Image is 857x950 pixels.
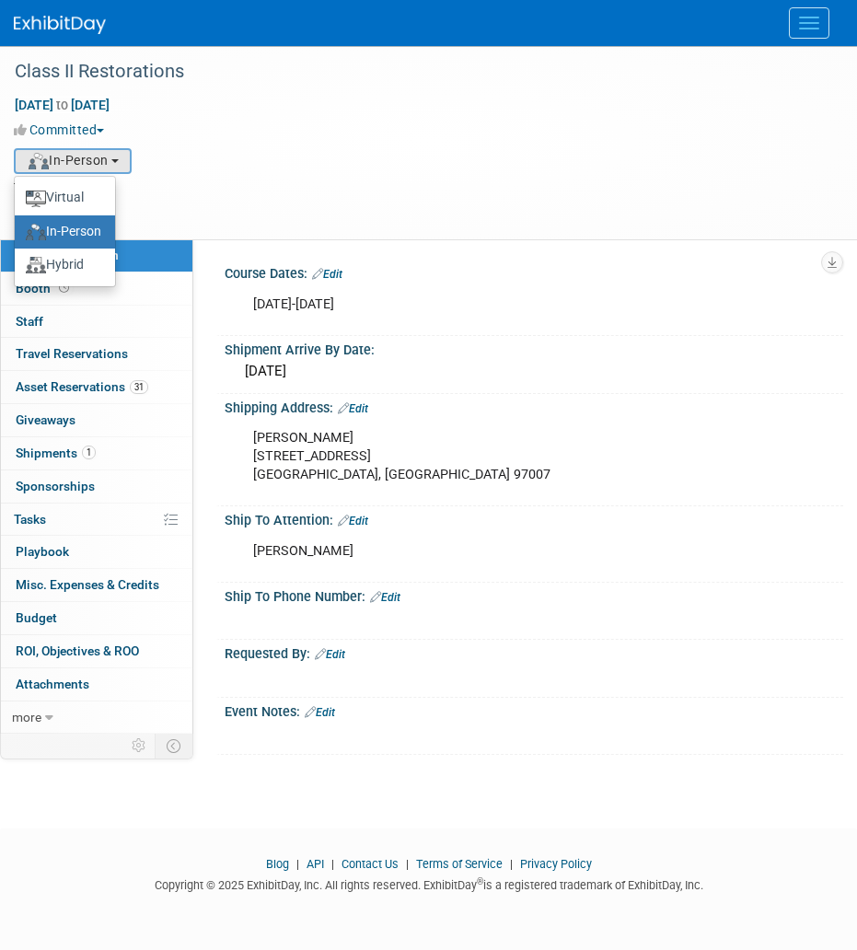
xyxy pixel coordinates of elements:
[416,857,503,871] a: Terms of Service
[16,544,69,559] span: Playbook
[238,357,829,386] div: [DATE]
[225,698,843,722] div: Event Notes:
[14,148,132,174] button: In-Person
[520,857,592,871] a: Privacy Policy
[1,371,192,403] a: Asset Reservations31
[16,677,89,691] span: Attachments
[130,380,148,394] span: 31
[14,148,834,176] div: Event Format
[27,153,109,168] span: In-Person
[789,7,829,39] button: Menu
[338,402,368,415] a: Edit
[240,533,809,570] div: [PERSON_NAME]
[12,710,41,724] span: more
[26,224,46,240] img: Format-InPerson.png
[240,286,809,323] div: [DATE]-[DATE]
[225,336,843,359] div: Shipment Arrive By Date:
[123,734,156,758] td: Personalize Event Tab Strip
[24,219,106,245] label: In-Person
[24,185,106,211] label: Virtual
[14,873,843,894] div: Copyright © 2025 ExhibitDay, Inc. All rights reserved. ExhibitDay is a registered trademark of Ex...
[225,640,843,664] div: Requested By:
[1,504,192,536] a: Tasks
[266,857,289,871] a: Blog
[26,191,46,207] img: Format-Virtual.png
[1,569,192,601] a: Misc. Expenses & Credits
[1,272,192,305] a: Booth
[16,281,73,295] span: Booth
[225,583,843,607] div: Ship To Phone Number:
[16,479,95,493] span: Sponsorships
[16,314,43,329] span: Staff
[24,252,106,278] label: Hybrid
[225,394,843,418] div: Shipping Address:
[240,420,809,493] div: [PERSON_NAME] [STREET_ADDRESS] [GEOGRAPHIC_DATA], [GEOGRAPHIC_DATA] 97007
[53,98,71,112] span: to
[16,577,159,592] span: Misc. Expenses & Credits
[477,876,483,886] sup: ®
[505,857,517,871] span: |
[55,281,73,295] span: Booth not reserved yet
[16,412,75,427] span: Giveaways
[14,512,46,527] span: Tasks
[16,379,148,394] span: Asset Reservations
[342,857,399,871] a: Contact Us
[82,446,96,459] span: 1
[338,515,368,527] a: Edit
[292,857,304,871] span: |
[1,635,192,667] a: ROI, Objectives & ROO
[16,346,128,361] span: Travel Reservations
[1,437,192,469] a: Shipments1
[312,268,342,281] a: Edit
[1,404,192,436] a: Giveaways
[16,643,139,658] span: ROI, Objectives & ROO
[327,857,339,871] span: |
[225,260,843,284] div: Course Dates:
[401,857,413,871] span: |
[1,306,192,338] a: Staff
[156,734,193,758] td: Toggle Event Tabs
[1,602,192,634] a: Budget
[14,121,111,139] button: Committed
[8,55,820,88] div: Class II Restorations
[305,706,335,719] a: Edit
[370,591,400,604] a: Edit
[16,610,57,625] span: Budget
[1,338,192,370] a: Travel Reservations
[1,239,192,272] a: Event Information
[1,536,192,568] a: Playbook
[26,257,46,273] img: Format-Hybrid.png
[14,97,110,113] span: [DATE] [DATE]
[16,446,96,460] span: Shipments
[225,506,843,530] div: Ship To Attention:
[1,470,192,503] a: Sponsorships
[14,16,106,34] img: ExhibitDay
[315,648,345,661] a: Edit
[307,857,324,871] a: API
[1,701,192,734] a: more
[1,668,192,701] a: Attachments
